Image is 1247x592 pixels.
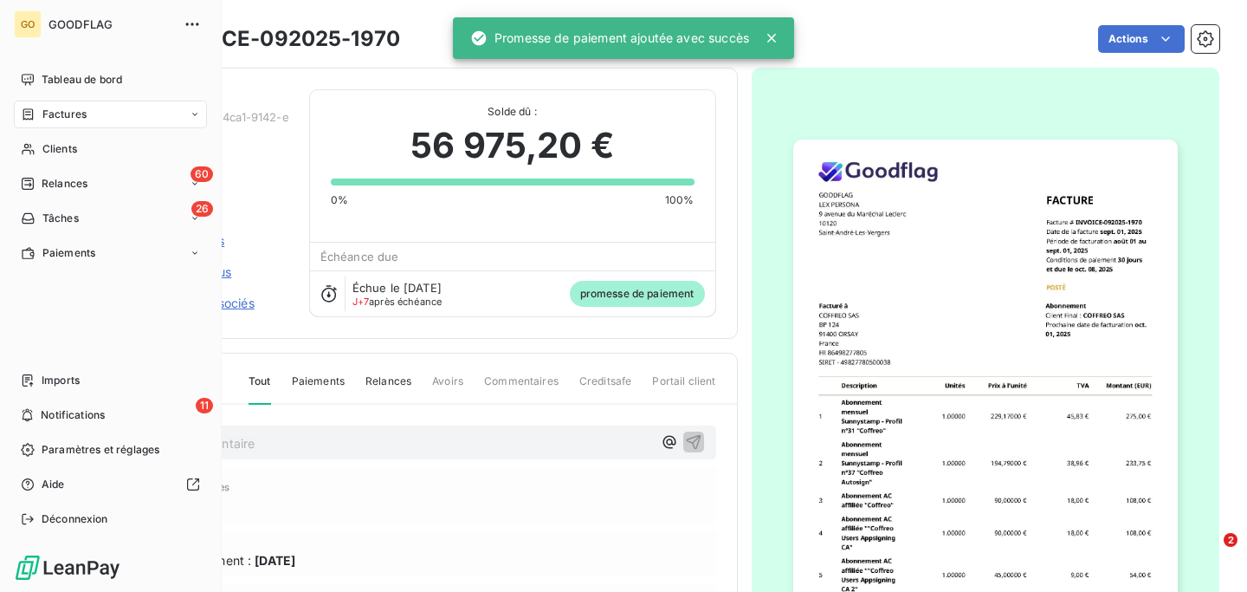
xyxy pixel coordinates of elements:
span: Portail client [652,374,715,403]
img: Logo LeanPay [14,554,121,582]
span: Paiements [42,245,95,261]
span: Tout [249,374,271,405]
span: J+7 [352,296,369,308]
span: 2 [1224,533,1237,547]
span: Notifications [41,407,105,423]
span: Factures [42,107,87,122]
span: Paiements [292,374,345,403]
span: Relances [42,176,87,192]
span: Échéance due [320,250,399,263]
span: Échue le [DATE] [352,281,442,295]
span: Imports [42,373,80,388]
span: 100% [665,192,695,208]
span: Déconnexion [42,511,108,527]
div: GO [14,10,42,38]
div: Promesse de paiement ajoutée avec succès [470,23,749,54]
span: Tâches [42,211,79,226]
span: Creditsafe [579,374,632,403]
span: 26 [191,201,213,217]
span: Aide [42,477,65,492]
button: Actions [1098,25,1185,53]
span: 11 [196,398,213,413]
span: Relances [365,374,411,403]
span: Solde dû : [331,104,695,120]
span: Avoirs [432,374,463,403]
h3: INVOICE-092025-1970 [162,23,400,55]
span: 60 [191,166,213,182]
span: 0% [331,192,348,208]
span: [DATE] [255,551,295,569]
span: promesse de paiement [570,281,705,307]
a: Aide [14,471,207,498]
span: 56 975,20 € [410,120,614,172]
span: Clients [42,141,77,157]
span: Commentaires [484,374,559,403]
iframe: Intercom live chat [1188,533,1230,575]
span: Tableau de bord [42,72,122,88]
span: Paramètres et réglages [42,442,159,458]
span: après échéance [352,296,443,307]
span: GOODFLAG [48,17,173,31]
